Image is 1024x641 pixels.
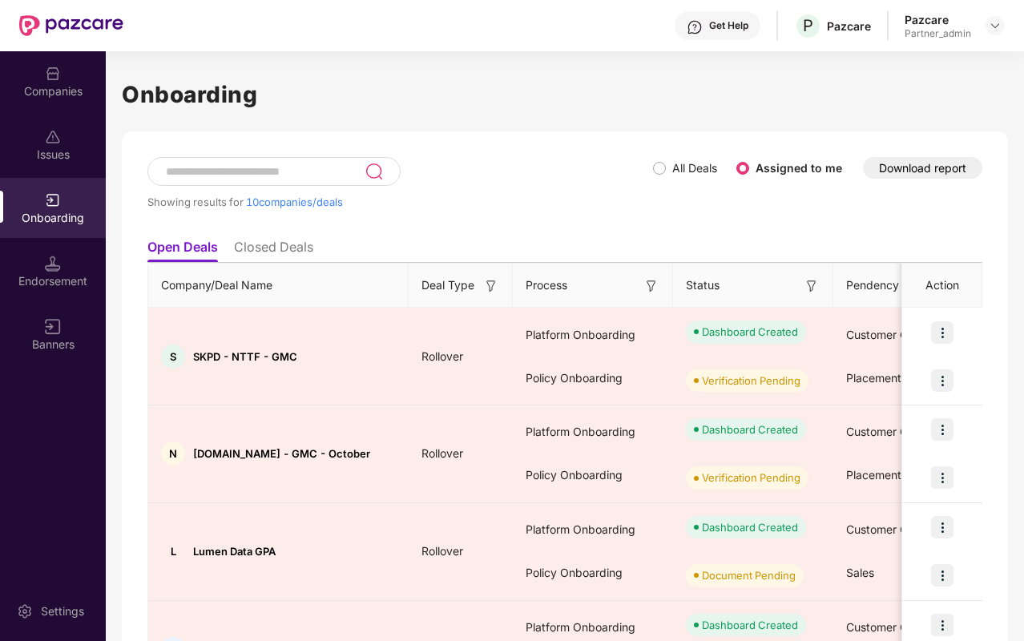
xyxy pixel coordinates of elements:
[193,350,297,363] span: SKPD - NTTF - GMC
[161,345,185,369] div: S
[643,278,659,294] img: svg+xml;base64,PHN2ZyB3aWR0aD0iMTYiIGhlaWdodD0iMTYiIHZpZXdCb3g9IjAgMCAxNiAxNiIgZmlsbD0ibm9uZSIgeG...
[702,324,798,340] div: Dashboard Created
[702,567,796,583] div: Document Pending
[702,470,800,486] div: Verification Pending
[36,603,89,619] div: Settings
[526,276,567,294] span: Process
[931,614,953,636] img: icon
[161,539,185,563] div: L
[513,508,673,551] div: Platform Onboarding
[513,313,673,357] div: Platform Onboarding
[905,12,971,27] div: Pazcare
[513,357,673,400] div: Policy Onboarding
[45,192,61,208] img: svg+xml;base64,PHN2ZyB3aWR0aD0iMjAiIGhlaWdodD0iMjAiIHZpZXdCb3g9IjAgMCAyMCAyMCIgZmlsbD0ibm9uZSIgeG...
[905,27,971,40] div: Partner_admin
[45,256,61,272] img: svg+xml;base64,PHN2ZyB3aWR0aD0iMTQuNSIgaGVpZ2h0PSIxNC41IiB2aWV3Qm94PSIwIDAgMTYgMTYiIGZpbGw9Im5vbm...
[409,544,476,558] span: Rollover
[702,373,800,389] div: Verification Pending
[672,161,717,175] label: All Deals
[846,620,962,634] span: Customer Onboarding
[931,516,953,538] img: icon
[513,551,673,595] div: Policy Onboarding
[483,278,499,294] img: svg+xml;base64,PHN2ZyB3aWR0aD0iMTYiIGhlaWdodD0iMTYiIHZpZXdCb3g9IjAgMCAxNiAxNiIgZmlsbD0ibm9uZSIgeG...
[902,264,982,308] th: Action
[709,19,748,32] div: Get Help
[45,319,61,335] img: svg+xml;base64,PHN2ZyB3aWR0aD0iMTYiIGhlaWdodD0iMTYiIHZpZXdCb3g9IjAgMCAxNiAxNiIgZmlsbD0ibm9uZSIgeG...
[234,239,313,262] li: Closed Deals
[702,421,798,437] div: Dashboard Created
[193,447,370,460] span: [DOMAIN_NAME] - GMC - October
[846,276,917,294] span: Pendency On
[148,264,409,308] th: Company/Deal Name
[702,617,798,633] div: Dashboard Created
[17,603,33,619] img: svg+xml;base64,PHN2ZyBpZD0iU2V0dGluZy0yMHgyMCIgeG1sbnM9Imh0dHA6Ly93d3cudzMub3JnLzIwMDAvc3ZnIiB3aW...
[45,129,61,145] img: svg+xml;base64,PHN2ZyBpZD0iSXNzdWVzX2Rpc2FibGVkIiB4bWxucz0iaHR0cDovL3d3dy53My5vcmcvMjAwMC9zdmciIH...
[931,369,953,392] img: icon
[846,328,962,341] span: Customer Onboarding
[846,425,962,438] span: Customer Onboarding
[803,16,813,35] span: P
[702,519,798,535] div: Dashboard Created
[846,468,901,482] span: Placement
[122,77,1008,112] h1: Onboarding
[989,19,1002,32] img: svg+xml;base64,PHN2ZyBpZD0iRHJvcGRvd24tMzJ4MzIiIHhtbG5zPSJodHRwOi8vd3d3LnczLm9yZy8yMDAwL3N2ZyIgd2...
[365,162,383,181] img: svg+xml;base64,PHN2ZyB3aWR0aD0iMjQiIGhlaWdodD0iMjUiIHZpZXdCb3g9IjAgMCAyNCAyNSIgZmlsbD0ibm9uZSIgeG...
[147,196,653,208] div: Showing results for
[409,349,476,363] span: Rollover
[931,466,953,489] img: icon
[846,566,874,579] span: Sales
[246,196,343,208] span: 10 companies/deals
[756,161,842,175] label: Assigned to me
[513,454,673,497] div: Policy Onboarding
[409,446,476,460] span: Rollover
[846,522,962,536] span: Customer Onboarding
[686,276,720,294] span: Status
[513,410,673,454] div: Platform Onboarding
[827,18,871,34] div: Pazcare
[147,239,218,262] li: Open Deals
[931,321,953,344] img: icon
[19,15,123,36] img: New Pazcare Logo
[931,418,953,441] img: icon
[863,157,982,179] button: Download report
[161,441,185,466] div: N
[421,276,474,294] span: Deal Type
[193,545,276,558] span: Lumen Data GPA
[687,19,703,35] img: svg+xml;base64,PHN2ZyBpZD0iSGVscC0zMngzMiIgeG1sbnM9Imh0dHA6Ly93d3cudzMub3JnLzIwMDAvc3ZnIiB3aWR0aD...
[931,564,953,587] img: icon
[846,371,901,385] span: Placement
[45,66,61,82] img: svg+xml;base64,PHN2ZyBpZD0iQ29tcGFuaWVzIiB4bWxucz0iaHR0cDovL3d3dy53My5vcmcvMjAwMC9zdmciIHdpZHRoPS...
[804,278,820,294] img: svg+xml;base64,PHN2ZyB3aWR0aD0iMTYiIGhlaWdodD0iMTYiIHZpZXdCb3g9IjAgMCAxNiAxNiIgZmlsbD0ibm9uZSIgeG...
